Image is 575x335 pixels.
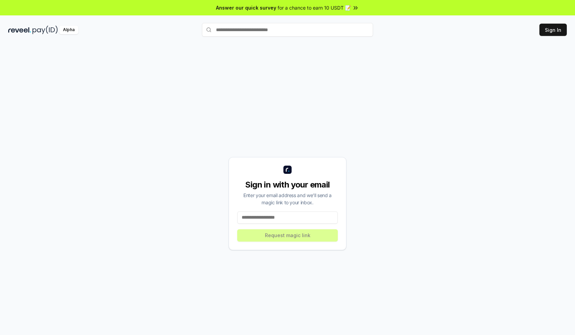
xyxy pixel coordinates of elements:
[539,24,567,36] button: Sign In
[59,26,78,34] div: Alpha
[237,192,338,206] div: Enter your email address and we’ll send a magic link to your inbox.
[237,179,338,190] div: Sign in with your email
[216,4,276,11] span: Answer our quick survey
[8,26,31,34] img: reveel_dark
[33,26,58,34] img: pay_id
[283,166,292,174] img: logo_small
[278,4,351,11] span: for a chance to earn 10 USDT 📝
